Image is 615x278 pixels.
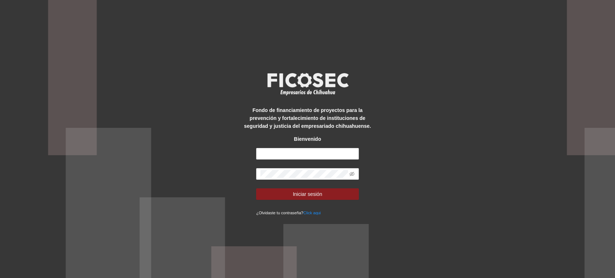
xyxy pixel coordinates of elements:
strong: Bienvenido [294,136,321,142]
span: Iniciar sesión [293,190,322,198]
a: Click aqui [303,211,321,215]
img: logo [263,71,353,97]
button: Iniciar sesión [256,188,359,200]
small: ¿Olvidaste tu contraseña? [256,211,321,215]
strong: Fondo de financiamiento de proyectos para la prevención y fortalecimiento de instituciones de seg... [244,107,371,129]
span: eye-invisible [349,171,355,176]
